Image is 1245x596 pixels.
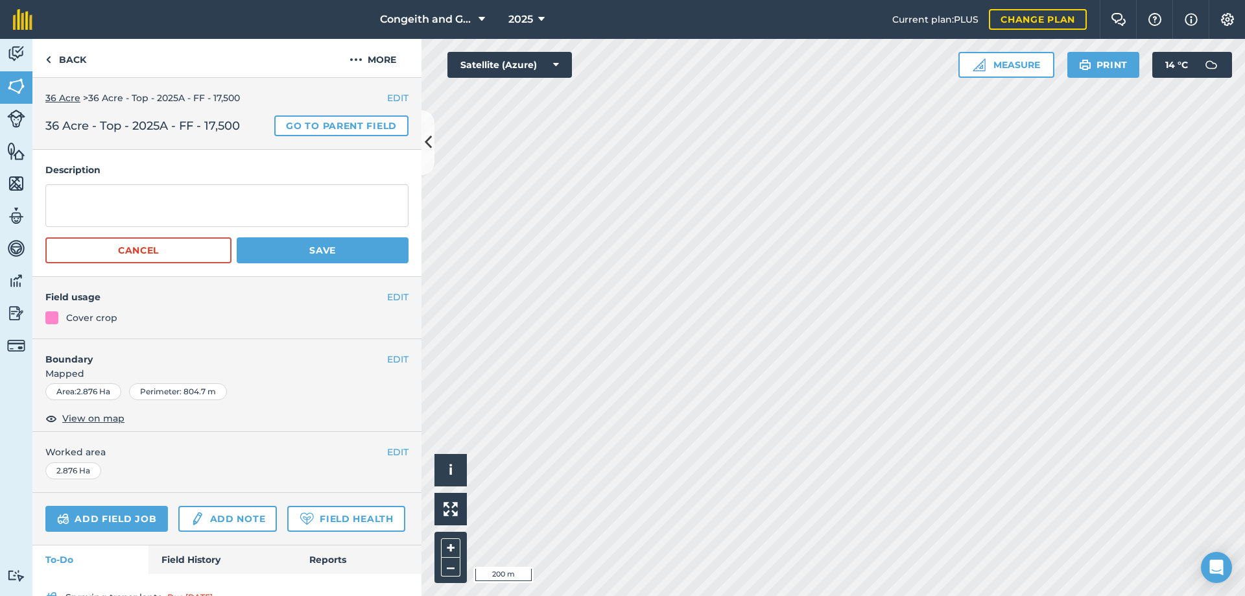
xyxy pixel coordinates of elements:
[13,9,32,30] img: fieldmargin Logo
[989,9,1087,30] a: Change plan
[7,337,25,355] img: svg+xml;base64,PD94bWwgdmVyc2lvbj0iMS4wIiBlbmNvZGluZz0idXRmLTgiPz4KPCEtLSBHZW5lcmF0b3I6IEFkb2JlIE...
[1198,52,1224,78] img: svg+xml;base64,PD94bWwgdmVyc2lvbj0iMS4wIiBlbmNvZGluZz0idXRmLTgiPz4KPCEtLSBHZW5lcmF0b3I6IEFkb2JlIE...
[45,506,168,532] a: Add field job
[1185,12,1198,27] img: svg+xml;base64,PHN2ZyB4bWxucz0iaHR0cDovL3d3dy53My5vcmcvMjAwMC9zdmciIHdpZHRoPSIxNyIgaGVpZ2h0PSIxNy...
[45,92,80,104] a: 36 Acre
[148,545,296,574] a: Field History
[7,44,25,64] img: svg+xml;base64,PD94bWwgdmVyc2lvbj0iMS4wIiBlbmNvZGluZz0idXRmLTgiPz4KPCEtLSBHZW5lcmF0b3I6IEFkb2JlIE...
[237,237,409,263] button: Save
[380,12,473,27] span: Congeith and Glaisters
[7,141,25,161] img: svg+xml;base64,PHN2ZyB4bWxucz0iaHR0cDovL3d3dy53My5vcmcvMjAwMC9zdmciIHdpZHRoPSI1NiIgaGVpZ2h0PSI2MC...
[387,445,409,459] button: EDIT
[1165,52,1188,78] span: 14 ° C
[45,411,57,426] img: svg+xml;base64,PHN2ZyB4bWxucz0iaHR0cDovL3d3dy53My5vcmcvMjAwMC9zdmciIHdpZHRoPSIxOCIgaGVpZ2h0PSIyNC...
[62,411,124,425] span: View on map
[434,454,467,486] button: i
[1079,57,1091,73] img: svg+xml;base64,PHN2ZyB4bWxucz0iaHR0cDovL3d3dy53My5vcmcvMjAwMC9zdmciIHdpZHRoPSIxOSIgaGVpZ2h0PSIyNC...
[45,383,121,400] div: Area : 2.876 Ha
[178,506,277,532] a: Add note
[7,271,25,291] img: svg+xml;base64,PD94bWwgdmVyc2lvbj0iMS4wIiBlbmNvZGluZz0idXRmLTgiPz4KPCEtLSBHZW5lcmF0b3I6IEFkb2JlIE...
[449,462,453,478] span: i
[7,110,25,128] img: svg+xml;base64,PD94bWwgdmVyc2lvbj0iMS4wIiBlbmNvZGluZz0idXRmLTgiPz4KPCEtLSBHZW5lcmF0b3I6IEFkb2JlIE...
[66,311,117,325] div: Cover crop
[45,91,409,105] div: > 36 Acre - Top - 2025A - FF - 17,500
[892,12,978,27] span: Current plan : PLUS
[441,558,460,577] button: –
[7,569,25,582] img: svg+xml;base64,PD94bWwgdmVyc2lvbj0iMS4wIiBlbmNvZGluZz0idXRmLTgiPz4KPCEtLSBHZW5lcmF0b3I6IEFkb2JlIE...
[45,445,409,459] span: Worked area
[324,39,421,77] button: More
[7,206,25,226] img: svg+xml;base64,PD94bWwgdmVyc2lvbj0iMS4wIiBlbmNvZGluZz0idXRmLTgiPz4KPCEtLSBHZW5lcmF0b3I6IEFkb2JlIE...
[958,52,1054,78] button: Measure
[7,174,25,193] img: svg+xml;base64,PHN2ZyB4bWxucz0iaHR0cDovL3d3dy53My5vcmcvMjAwMC9zdmciIHdpZHRoPSI1NiIgaGVpZ2h0PSI2MC...
[45,163,409,177] h4: Description
[1152,52,1232,78] button: 14 °C
[287,506,405,532] a: Field Health
[45,411,124,426] button: View on map
[973,58,986,71] img: Ruler icon
[7,77,25,96] img: svg+xml;base64,PHN2ZyB4bWxucz0iaHR0cDovL3d3dy53My5vcmcvMjAwMC9zdmciIHdpZHRoPSI1NiIgaGVpZ2h0PSI2MC...
[45,290,387,304] h4: Field usage
[7,239,25,258] img: svg+xml;base64,PD94bWwgdmVyc2lvbj0iMS4wIiBlbmNvZGluZz0idXRmLTgiPz4KPCEtLSBHZW5lcmF0b3I6IEFkb2JlIE...
[1067,52,1140,78] button: Print
[32,339,387,366] h4: Boundary
[1220,13,1235,26] img: A cog icon
[32,366,421,381] span: Mapped
[32,39,99,77] a: Back
[45,237,231,263] button: Cancel
[57,511,69,527] img: svg+xml;base64,PD94bWwgdmVyc2lvbj0iMS4wIiBlbmNvZGluZz0idXRmLTgiPz4KPCEtLSBHZW5lcmF0b3I6IEFkb2JlIE...
[441,538,460,558] button: +
[32,545,148,574] a: To-Do
[387,290,409,304] button: EDIT
[350,52,362,67] img: svg+xml;base64,PHN2ZyB4bWxucz0iaHR0cDovL3d3dy53My5vcmcvMjAwMC9zdmciIHdpZHRoPSIyMCIgaGVpZ2h0PSIyNC...
[387,91,409,105] button: EDIT
[447,52,572,78] button: Satellite (Azure)
[508,12,533,27] span: 2025
[1111,13,1126,26] img: Two speech bubbles overlapping with the left bubble in the forefront
[1147,13,1163,26] img: A question mark icon
[45,462,101,479] div: 2.876 Ha
[190,511,204,527] img: svg+xml;base64,PD94bWwgdmVyc2lvbj0iMS4wIiBlbmNvZGluZz0idXRmLTgiPz4KPCEtLSBHZW5lcmF0b3I6IEFkb2JlIE...
[45,117,240,135] span: 36 Acre - Top - 2025A - FF - 17,500
[444,502,458,516] img: Four arrows, one pointing top left, one top right, one bottom right and the last bottom left
[7,304,25,323] img: svg+xml;base64,PD94bWwgdmVyc2lvbj0iMS4wIiBlbmNvZGluZz0idXRmLTgiPz4KPCEtLSBHZW5lcmF0b3I6IEFkb2JlIE...
[1201,552,1232,583] div: Open Intercom Messenger
[45,52,51,67] img: svg+xml;base64,PHN2ZyB4bWxucz0iaHR0cDovL3d3dy53My5vcmcvMjAwMC9zdmciIHdpZHRoPSI5IiBoZWlnaHQ9IjI0Ii...
[387,352,409,366] button: EDIT
[129,383,227,400] div: Perimeter : 804.7 m
[296,545,421,574] a: Reports
[274,115,409,136] a: Go to parent field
